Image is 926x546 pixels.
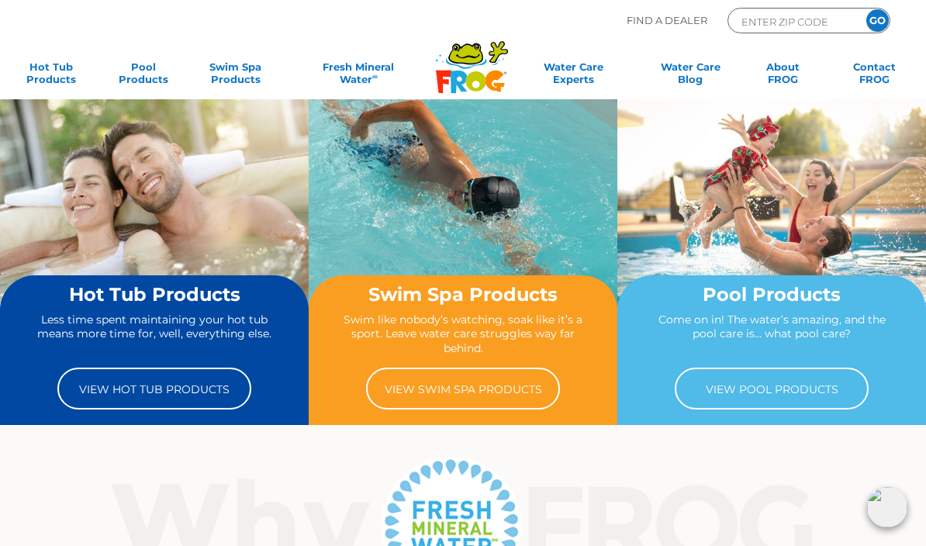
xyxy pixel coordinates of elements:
[340,285,586,305] h2: Swim Spa Products
[655,60,726,92] a: Water CareBlog
[57,368,251,409] a: View Hot Tub Products
[292,60,426,92] a: Fresh MineralWater∞
[199,60,271,92] a: Swim SpaProducts
[366,368,560,409] a: View Swim Spa Products
[372,72,378,81] sup: ∞
[740,12,845,30] input: Zip Code Form
[16,60,87,92] a: Hot TubProducts
[32,285,277,305] h2: Hot Tub Products
[649,313,894,355] p: Come on in! The water’s amazing, and the pool care is… what pool care?
[839,60,910,92] a: ContactFROG
[867,487,907,527] img: openIcon
[32,313,277,355] p: Less time spent maintaining your hot tub means more time for, well, everything else.
[108,60,179,92] a: PoolProducts
[340,313,586,355] p: Swim like nobody’s watching, soak like it’s a sport. Leave water care struggles way far behind.
[309,99,617,330] img: home-banner-swim-spa-short
[617,99,926,330] img: home-banner-pool-short
[512,60,634,92] a: Water CareExperts
[627,8,707,33] p: Find A Dealer
[675,368,869,409] a: View Pool Products
[866,9,889,32] input: GO
[747,60,818,92] a: AboutFROG
[649,285,894,305] h2: Pool Products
